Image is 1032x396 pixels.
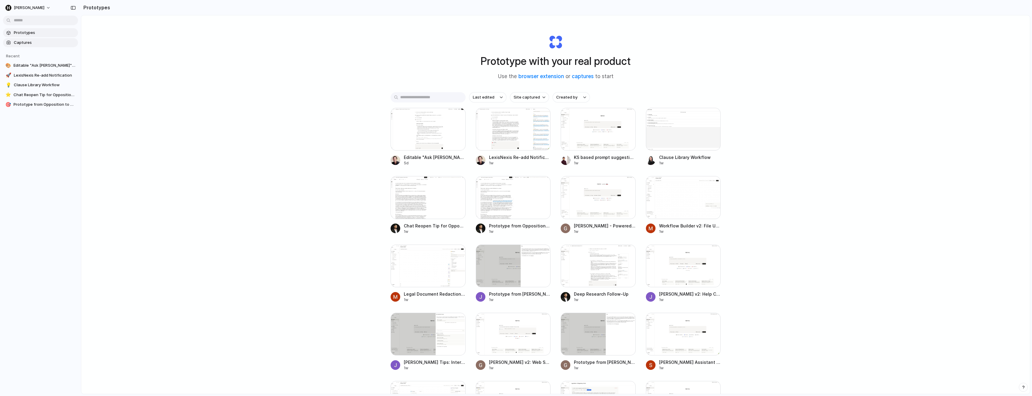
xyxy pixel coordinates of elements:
span: Recent [6,53,20,58]
span: LexisNexis Re-add Notification [14,72,76,78]
span: Editable "Ask [PERSON_NAME]" Box for Criminal Case Law [404,154,466,160]
a: Deep Research Follow-UpDeep Research Follow-Up1w [561,245,636,303]
a: 🎯Prototype from Opposition to Motion to Dismiss [3,100,78,109]
span: Site captured [514,94,540,100]
button: [PERSON_NAME] [3,3,54,13]
div: 1w [404,229,466,234]
a: Prototype from Opposition to Motion to DismissPrototype from Opposition to Motion to Dismiss1w [476,176,551,234]
span: Workflow Builder v2: File Upload Enhancement [659,223,721,229]
span: Prototype from [PERSON_NAME] [574,359,636,365]
span: Prototype from Opposition to Motion to Dismiss [489,223,551,229]
a: 🎨Editable "Ask [PERSON_NAME]" Box for Criminal Case Law [3,61,78,70]
span: Last edited [473,94,494,100]
span: Chat Reopen Tip for Opposition Document [404,223,466,229]
div: 1w [574,229,636,234]
span: Legal Document Redaction Tool [404,291,466,297]
a: Legal Document Redaction ToolLegal Document Redaction Tool1w [391,245,466,303]
div: 1w [489,365,551,371]
span: Prototype from Opposition to Motion to Dismiss [13,102,76,108]
a: 💡Clause Library Workflow [3,81,78,90]
a: 🚀LexisNexis Re-add Notification [3,71,78,80]
div: 1w [404,365,466,371]
a: Prototype from Harvey TipsPrototype from [PERSON_NAME]1w [561,313,636,371]
span: Clause Library Workflow [14,82,76,88]
span: Clause Library Workflow [659,154,721,160]
span: Deep Research Follow-Up [574,291,636,297]
a: browser extension [518,73,564,79]
a: Workflow Builder v2: File Upload EnhancementWorkflow Builder v2: File Upload Enhancement1w [646,176,721,234]
span: Prototypes [14,30,76,36]
a: Chat Reopen Tip for Opposition DocumentChat Reopen Tip for Opposition Document1w [391,176,466,234]
div: 🎨 [5,62,11,69]
div: ⭐ [5,92,11,98]
div: 5d [404,160,466,166]
div: 1w [659,160,721,166]
div: 1w [574,297,636,303]
span: Editable "Ask [PERSON_NAME]" Box for Criminal Case Law [13,62,76,69]
a: LexisNexis Re-add NotificationLexisNexis Re-add Notification1w [476,108,551,166]
span: Chat Reopen Tip for Opposition Document [13,92,76,98]
div: 1w [574,160,636,166]
span: KS based prompt suggestions [574,154,636,160]
div: 1w [574,365,636,371]
span: Prototype from [PERSON_NAME] [489,291,551,297]
h2: Prototypes [81,4,110,11]
span: [PERSON_NAME] - Powered by Logo [574,223,636,229]
div: 1w [489,160,551,166]
a: Captures [3,38,78,47]
div: 1w [489,297,551,303]
button: Created by [553,92,590,102]
a: Prototypes [3,28,78,37]
a: Harvey - Powered by Logo[PERSON_NAME] - Powered by Logo1w [561,176,636,234]
a: captures [572,73,594,79]
div: 1w [659,229,721,234]
span: Captures [14,40,76,46]
div: 1w [659,365,721,371]
button: Last edited [469,92,506,102]
div: 1w [404,297,466,303]
a: Prototype from Harvey TipsPrototype from [PERSON_NAME]1w [476,245,551,303]
div: 💡 [5,82,11,88]
div: 🎯 [5,102,11,108]
div: 🚀 [5,72,11,78]
span: [PERSON_NAME] Assistant Mock Analysis [659,359,721,365]
span: [PERSON_NAME] [14,5,44,11]
a: KS based prompt suggestionsKS based prompt suggestions1w [561,108,636,166]
span: LexisNexis Re-add Notification [489,154,551,160]
a: Editable "Ask Harvey" Box for Criminal Case LawEditable "Ask [PERSON_NAME]" Box for Criminal Case... [391,108,466,166]
div: 1w [659,297,721,303]
span: [PERSON_NAME] Tips: Interactive Help Panel [404,359,466,365]
a: Clause Library WorkflowClause Library Workflow1w [646,108,721,166]
a: Harvey v2: Web Search Banner and Placement[PERSON_NAME] v2: Web Search Banner and Placement1w [476,313,551,371]
button: Site captured [510,92,549,102]
a: ⭐Chat Reopen Tip for Opposition Document [3,90,78,99]
div: 1w [489,229,551,234]
span: Use the or to start [498,73,613,81]
span: Created by [556,94,577,100]
a: Harvey v2: Help Center Addition[PERSON_NAME] v2: Help Center Addition1w [646,245,721,303]
a: Harvey Tips: Interactive Help Panel[PERSON_NAME] Tips: Interactive Help Panel1w [391,313,466,371]
span: [PERSON_NAME] v2: Web Search Banner and Placement [489,359,551,365]
h1: Prototype with your real product [481,53,631,69]
a: Harvey Assistant Mock Analysis[PERSON_NAME] Assistant Mock Analysis1w [646,313,721,371]
span: [PERSON_NAME] v2: Help Center Addition [659,291,721,297]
